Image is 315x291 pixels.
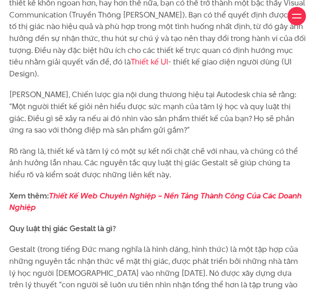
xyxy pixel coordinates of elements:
[9,145,306,181] p: Rõ ràng là, thiết kế và tâm lý có một sự kết nối chặt chẽ với nhau, và chúng có thể ảnh hưởng lẫn...
[9,89,306,136] p: [PERSON_NAME], Chiến lược gia nội dung thương hiệu tại Autodesk chia sẻ rằng: “Một người thiết kế...
[9,190,302,213] a: Thiết Kế Web Chuyên Nghiệp – Nền Tảng Thành Công Của Các Doanh Nghiệp
[9,223,116,234] b: Quy luật thị giác Gestalt là gì?
[9,190,302,213] strong: Xem thêm:
[131,56,168,67] a: Thiết kế UI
